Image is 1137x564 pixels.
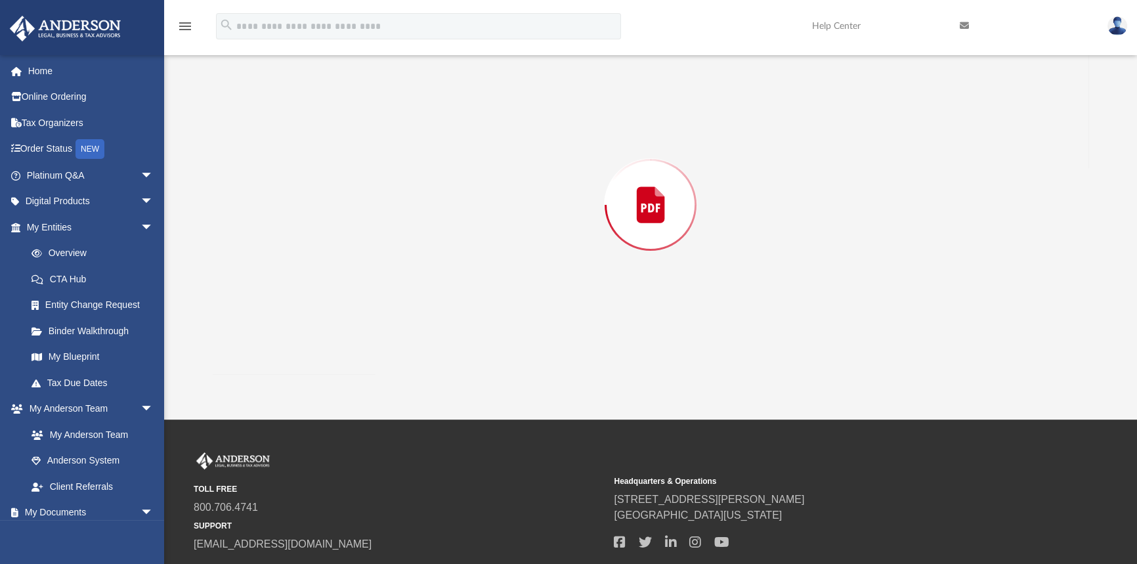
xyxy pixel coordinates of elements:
[18,266,173,292] a: CTA Hub
[140,500,167,527] span: arrow_drop_down
[18,292,173,318] a: Entity Change Request
[18,240,173,267] a: Overview
[18,344,167,370] a: My Blueprint
[18,448,167,474] a: Anderson System
[18,318,173,344] a: Binder Walkthrough
[614,494,804,505] a: [STREET_ADDRESS][PERSON_NAME]
[177,25,193,34] a: menu
[9,396,167,422] a: My Anderson Teamarrow_drop_down
[9,136,173,163] a: Order StatusNEW
[9,214,173,240] a: My Entitiesarrow_drop_down
[9,162,173,188] a: Platinum Q&Aarrow_drop_down
[140,188,167,215] span: arrow_drop_down
[140,214,167,241] span: arrow_drop_down
[194,452,272,469] img: Anderson Advisors Platinum Portal
[219,18,234,32] i: search
[194,483,605,495] small: TOLL FREE
[177,18,193,34] i: menu
[614,510,782,521] a: [GEOGRAPHIC_DATA][US_STATE]
[194,538,372,550] a: [EMAIL_ADDRESS][DOMAIN_NAME]
[75,139,104,159] div: NEW
[9,188,173,215] a: Digital Productsarrow_drop_down
[194,502,258,513] a: 800.706.4741
[9,110,173,136] a: Tax Organizers
[140,162,167,189] span: arrow_drop_down
[9,500,167,526] a: My Documentsarrow_drop_down
[213,1,1088,374] div: Preview
[18,473,167,500] a: Client Referrals
[9,58,173,84] a: Home
[194,520,605,532] small: SUPPORT
[18,370,173,396] a: Tax Due Dates
[9,84,173,110] a: Online Ordering
[1107,16,1127,35] img: User Pic
[6,16,125,41] img: Anderson Advisors Platinum Portal
[614,475,1025,487] small: Headquarters & Operations
[140,396,167,423] span: arrow_drop_down
[18,422,160,448] a: My Anderson Team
